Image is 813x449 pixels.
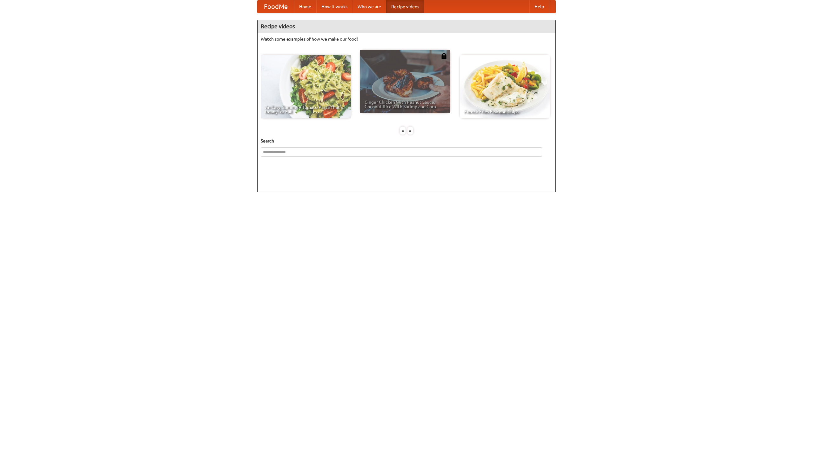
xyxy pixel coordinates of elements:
[529,0,549,13] a: Help
[353,0,386,13] a: Who we are
[460,55,550,118] a: French Fries Fish and Chips
[261,55,351,118] a: An Easy, Summery Tomato Pasta That's Ready for Fall
[316,0,353,13] a: How it works
[258,0,294,13] a: FoodMe
[294,0,316,13] a: Home
[400,127,406,135] div: «
[386,0,424,13] a: Recipe videos
[441,53,447,59] img: 483408.png
[261,36,552,42] p: Watch some examples of how we make our food!
[265,105,346,114] span: An Easy, Summery Tomato Pasta That's Ready for Fall
[261,138,552,144] h5: Search
[258,20,555,33] h4: Recipe videos
[464,109,546,114] span: French Fries Fish and Chips
[407,127,413,135] div: »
